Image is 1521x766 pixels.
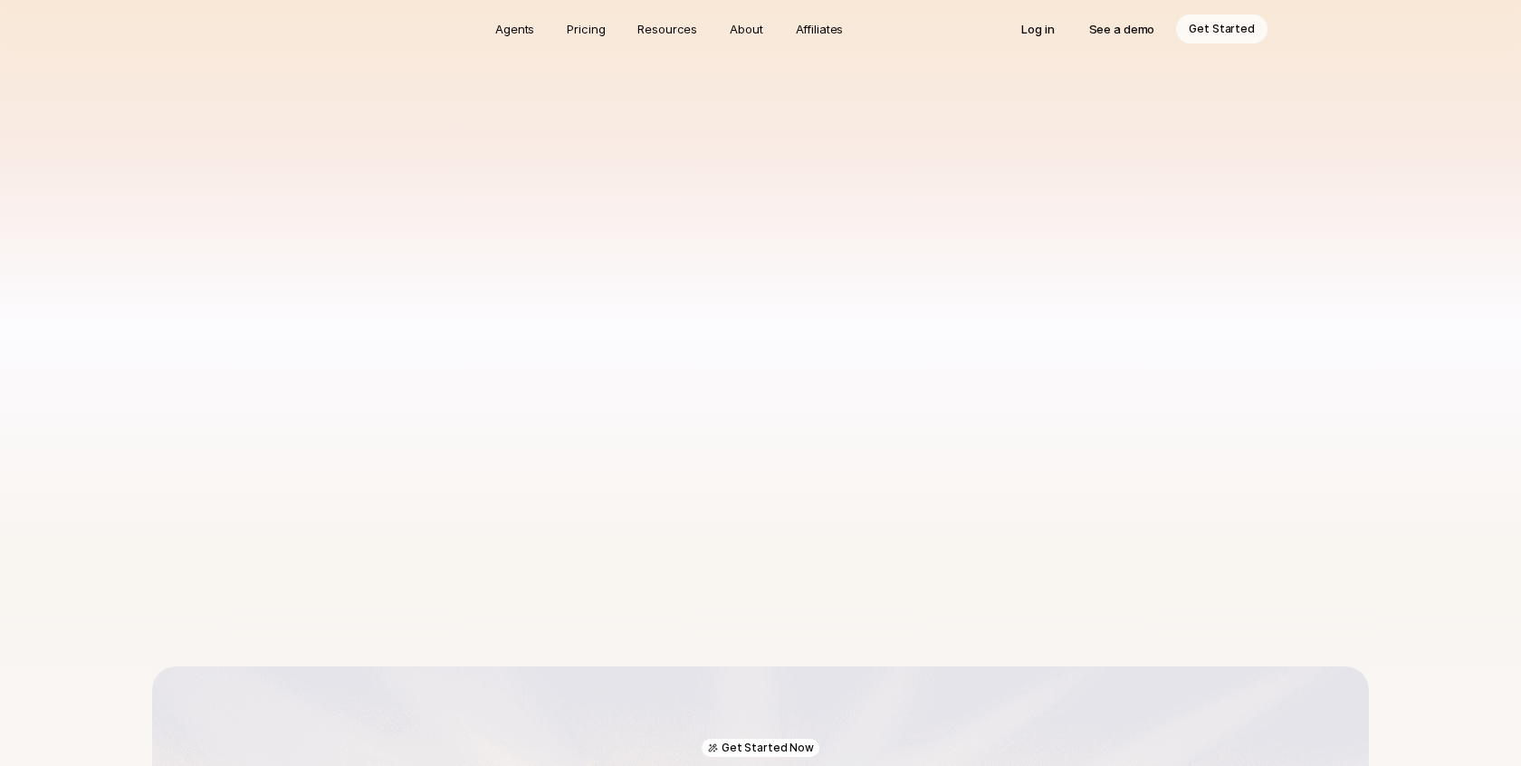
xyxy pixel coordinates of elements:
a: Get Started [1176,14,1267,43]
a: About [719,14,773,43]
input: Submit [507,444,1014,484]
a: See a demo [1076,14,1168,43]
a: Pricing [556,14,616,43]
p: Describe a workflow of yours that needs to be automated and we'll connect you to our CEO, [PERSON... [507,149,1014,196]
a: Log in [1009,14,1067,43]
p: Log in [1021,20,1054,38]
h1: Get Started [273,77,1247,128]
a: Resources [627,14,708,43]
p: Resources [637,20,697,38]
p: See a demo [1089,20,1155,38]
p: Get Started Now [722,741,814,755]
p: Affiliates [796,20,844,38]
p: About [730,20,762,38]
p: Get Started [1189,20,1255,38]
a: Affiliates [785,14,855,43]
a: Agents [484,14,545,43]
input: Enter your name [507,222,1014,263]
p: Agents [495,20,534,38]
p: Pricing [567,20,605,38]
input: Enter your email address [507,275,1014,316]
